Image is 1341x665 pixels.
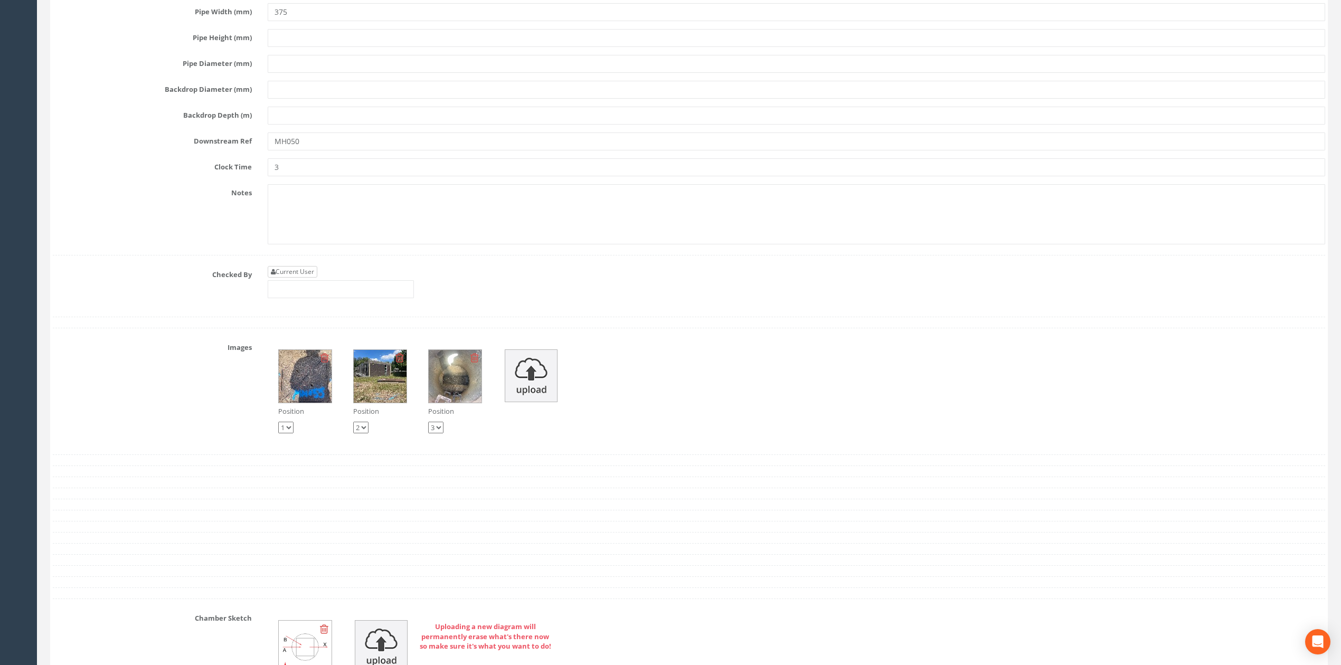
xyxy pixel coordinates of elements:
[278,406,332,416] p: Position
[420,622,551,651] strong: Uploading a new diagram will permanently erase what's there now so make sure it's what you want t...
[45,610,260,623] label: Chamber Sketch
[45,184,260,198] label: Notes
[353,406,407,416] p: Position
[45,266,260,280] label: Checked By
[45,29,260,43] label: Pipe Height (mm)
[1305,629,1330,654] div: Open Intercom Messenger
[45,55,260,69] label: Pipe Diameter (mm)
[505,349,558,402] img: upload_icon.png
[45,339,260,353] label: Images
[279,350,332,403] img: 843f748a-2f90-5a37-a0a2-0a8ceea1fb8f_f3af00e3-0395-71d8-7412-0debf023025a_thumb.jpg
[45,81,260,94] label: Backdrop Diameter (mm)
[45,132,260,146] label: Downstream Ref
[354,350,407,403] img: 843f748a-2f90-5a37-a0a2-0a8ceea1fb8f_983b2331-38b1-07d5-d6ae-df8a133cf561_thumb.jpg
[45,107,260,120] label: Backdrop Depth (m)
[429,350,481,403] img: 843f748a-2f90-5a37-a0a2-0a8ceea1fb8f_1323bcb8-49de-3f69-06cf-652f3a6bc670_thumb.jpg
[45,158,260,172] label: Clock Time
[268,266,317,278] a: Current User
[45,3,260,17] label: Pipe Width (mm)
[428,406,482,416] p: Position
